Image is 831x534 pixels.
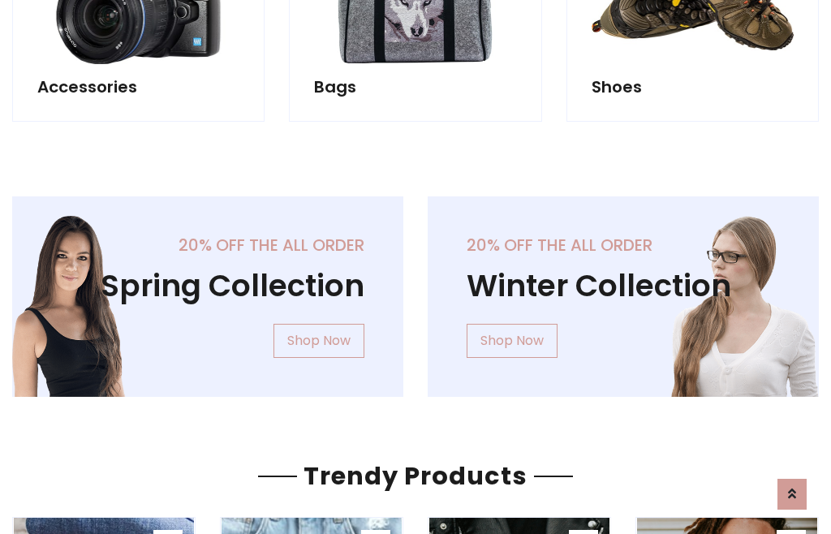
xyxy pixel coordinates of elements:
h5: 20% off the all order [467,235,780,255]
h5: Bags [314,77,516,97]
h1: Spring Collection [51,268,364,304]
span: Trendy Products [297,459,534,493]
h5: 20% off the all order [51,235,364,255]
a: Shop Now [273,324,364,358]
h1: Winter Collection [467,268,780,304]
h5: Accessories [37,77,239,97]
h5: Shoes [592,77,794,97]
a: Shop Now [467,324,558,358]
